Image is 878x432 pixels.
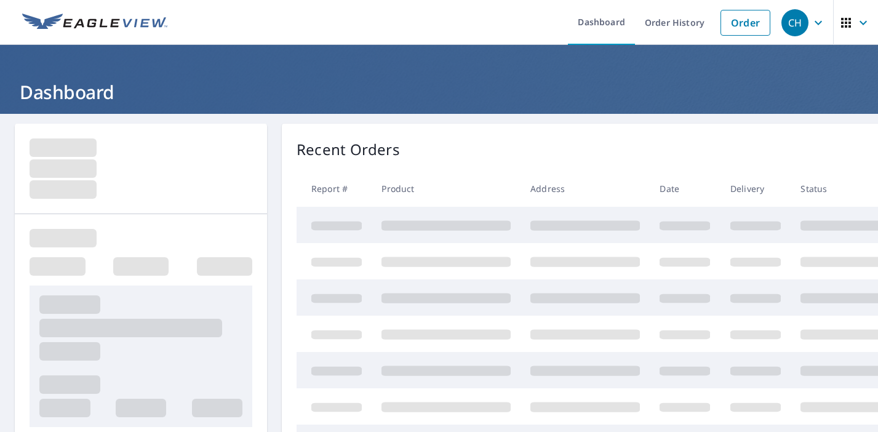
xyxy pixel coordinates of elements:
[372,170,521,207] th: Product
[22,14,167,32] img: EV Logo
[521,170,650,207] th: Address
[720,10,770,36] a: Order
[650,170,720,207] th: Date
[297,170,372,207] th: Report #
[297,138,400,161] p: Recent Orders
[15,79,863,105] h1: Dashboard
[781,9,808,36] div: CH
[720,170,791,207] th: Delivery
